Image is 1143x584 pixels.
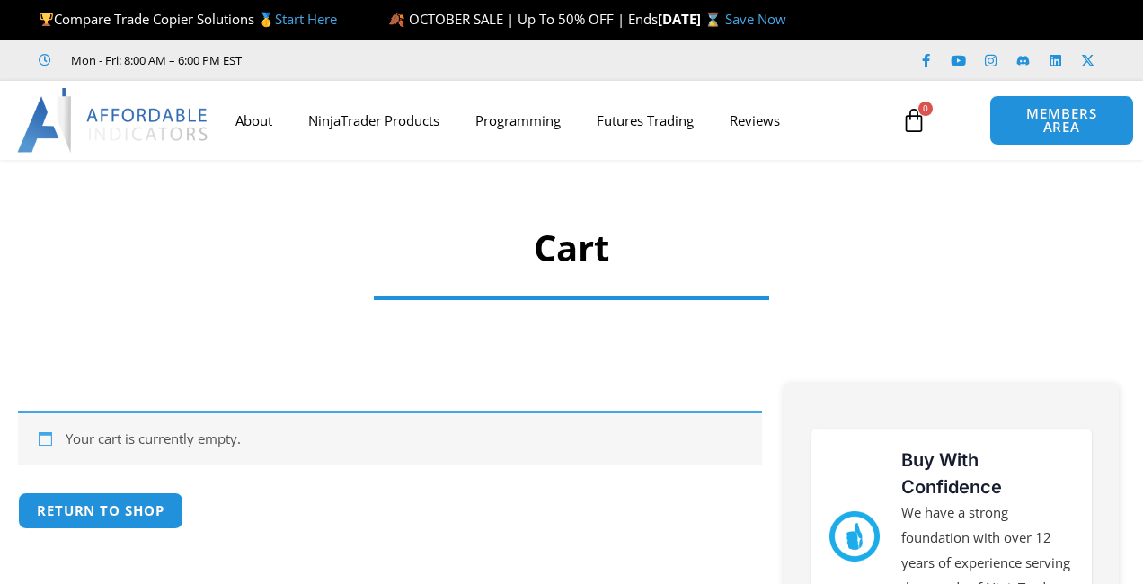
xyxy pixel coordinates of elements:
a: MEMBERS AREA [989,95,1133,146]
a: Futures Trading [579,100,712,141]
span: 🍂 OCTOBER SALE | Up To 50% OFF | Ends [388,10,658,28]
a: About [217,100,290,141]
h3: Buy With Confidence [901,447,1075,500]
a: NinjaTrader Products [290,100,457,141]
a: Reviews [712,100,798,141]
iframe: Customer reviews powered by Trustpilot [267,51,536,69]
a: Return to shop [18,492,183,529]
a: Start Here [275,10,337,28]
h1: Cart [356,223,787,273]
img: 🏆 [40,13,53,26]
strong: [DATE] ⌛ [658,10,725,28]
nav: Menu [217,100,892,141]
a: Programming [457,100,579,141]
span: Compare Trade Copier Solutions 🥇 [39,10,337,28]
span: 0 [918,102,933,116]
img: LogoAI | Affordable Indicators – NinjaTrader [17,88,210,153]
a: Save Now [725,10,786,28]
span: Mon - Fri: 8:00 AM – 6:00 PM EST [66,49,242,71]
span: MEMBERS AREA [1008,107,1114,134]
div: Your cart is currently empty. [18,411,762,465]
a: 0 [874,94,953,146]
img: mark thumbs good 43913 | Affordable Indicators – NinjaTrader [829,511,880,562]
